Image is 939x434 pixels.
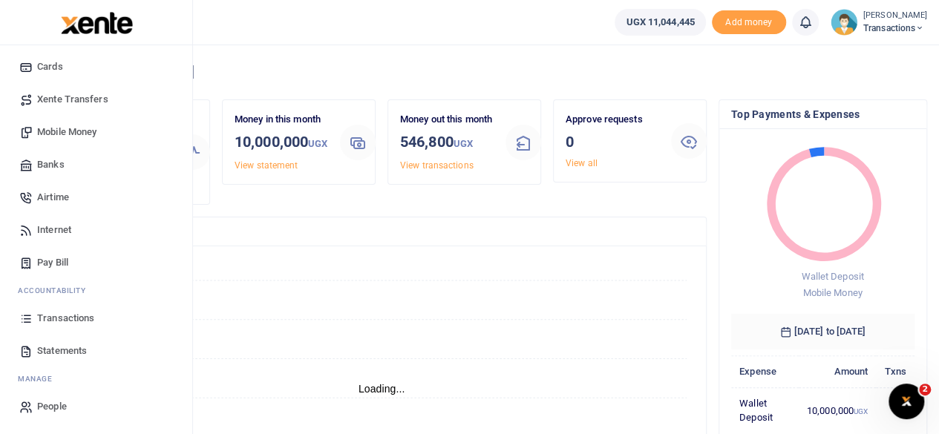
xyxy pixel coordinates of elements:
small: UGX [308,138,327,149]
span: Mobile Money [802,287,862,298]
h4: Hello [PERSON_NAME] [56,64,927,80]
td: 1 [876,387,915,433]
a: UGX 11,044,445 [615,9,705,36]
span: Pay Bill [37,255,68,270]
td: 10,000,000 [799,387,877,433]
span: countability [29,285,85,296]
span: Statements [37,343,87,358]
th: Txns [876,355,915,387]
h3: 10,000,000 [235,131,328,155]
span: Xente Transfers [37,92,108,107]
a: View transactions [400,160,474,171]
span: Banks [37,157,65,172]
small: UGX [854,407,868,415]
a: Airtime [12,181,180,214]
h4: Top Payments & Expenses [731,106,915,122]
a: Mobile Money [12,116,180,148]
span: anage [25,373,53,384]
a: Transactions [12,302,180,335]
text: Loading... [359,383,405,395]
th: Expense [731,355,799,387]
span: Mobile Money [37,125,96,139]
img: profile-user [831,9,857,36]
span: People [37,399,67,414]
a: logo-small logo-large logo-large [59,16,133,27]
small: UGX [454,138,473,149]
span: UGX 11,044,445 [626,15,694,30]
a: profile-user [PERSON_NAME] Transactions [831,9,927,36]
small: [PERSON_NAME] [863,10,927,22]
li: Toup your wallet [712,10,786,35]
a: People [12,390,180,423]
iframe: Intercom live chat [889,384,924,419]
p: Money out this month [400,112,494,128]
a: Add money [712,16,786,27]
li: Wallet ballance [609,9,711,36]
span: Cards [37,59,63,74]
span: Transactions [863,22,927,35]
a: Internet [12,214,180,246]
a: Banks [12,148,180,181]
th: Amount [799,355,877,387]
span: Airtime [37,190,69,205]
span: Internet [37,223,71,237]
p: Approve requests [566,112,659,128]
span: Wallet Deposit [801,271,863,282]
p: Money in this month [235,112,328,128]
h6: [DATE] to [DATE] [731,314,915,349]
span: 2 [919,384,931,395]
li: M [12,367,180,390]
a: Cards [12,50,180,83]
td: Wallet Deposit [731,387,799,433]
a: Xente Transfers [12,83,180,116]
li: Ac [12,279,180,302]
span: Add money [712,10,786,35]
a: Pay Bill [12,246,180,279]
img: logo-large [61,12,133,34]
h3: 546,800 [400,131,494,155]
span: Transactions [37,311,94,326]
a: View statement [235,160,298,171]
a: View all [566,158,598,168]
h3: 0 [566,131,659,153]
h4: Transactions Overview [69,223,694,240]
a: Statements [12,335,180,367]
